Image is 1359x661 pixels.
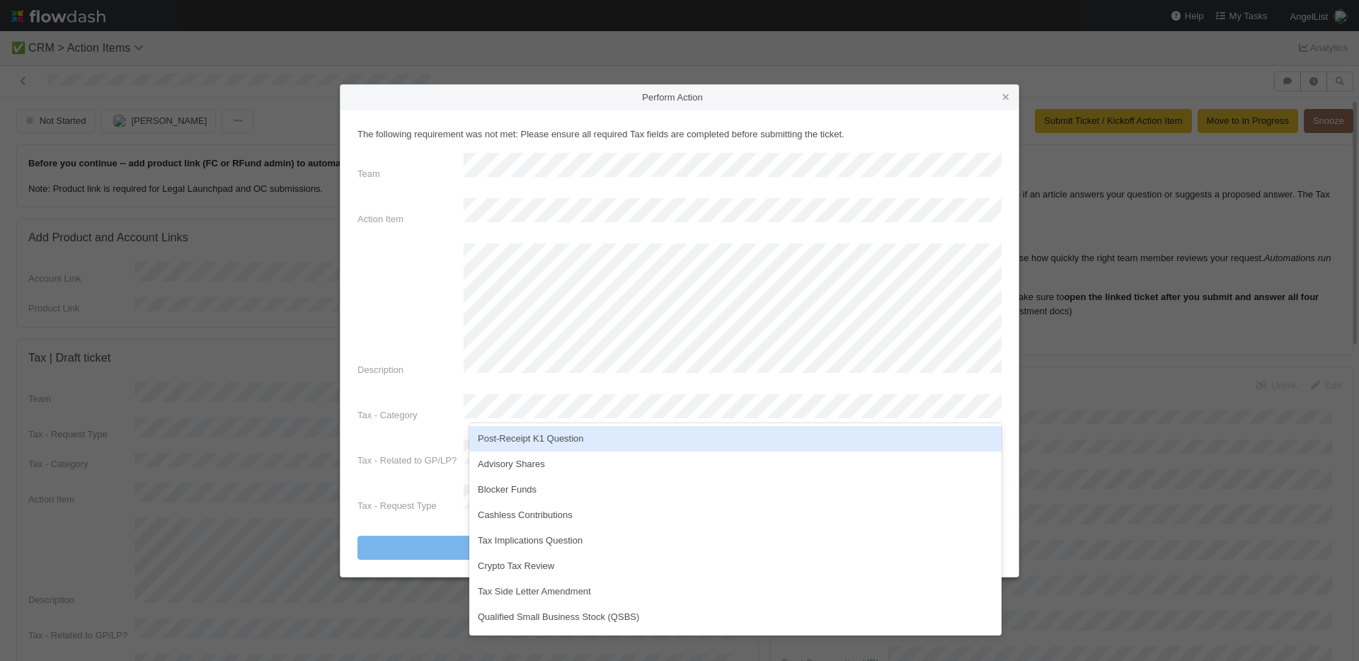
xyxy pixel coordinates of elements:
[469,579,1002,604] div: Tax Side Letter Amendment
[469,630,1002,655] div: Other
[469,502,1002,528] div: Cashless Contributions
[357,127,1002,142] p: The following requirement was not met: Please ensure all required Tax fields are completed before...
[469,477,1002,502] div: Blocker Funds
[340,85,1019,110] div: Perform Action
[357,408,418,423] label: Tax - Category
[357,536,1002,560] button: Submit Ticket / Kickoff Action Item
[469,604,1002,630] div: Qualified Small Business Stock (QSBS)
[469,452,1002,477] div: Advisory Shares
[357,454,457,468] label: Tax - Related to GP/LP?
[469,528,1002,553] div: Tax Implications Question
[357,212,403,226] label: Action Item
[469,553,1002,579] div: Crypto Tax Review
[469,426,1002,452] div: Post-Receipt K1 Question
[357,499,437,513] label: Tax - Request Type
[357,167,380,181] label: Team
[357,363,403,377] label: Description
